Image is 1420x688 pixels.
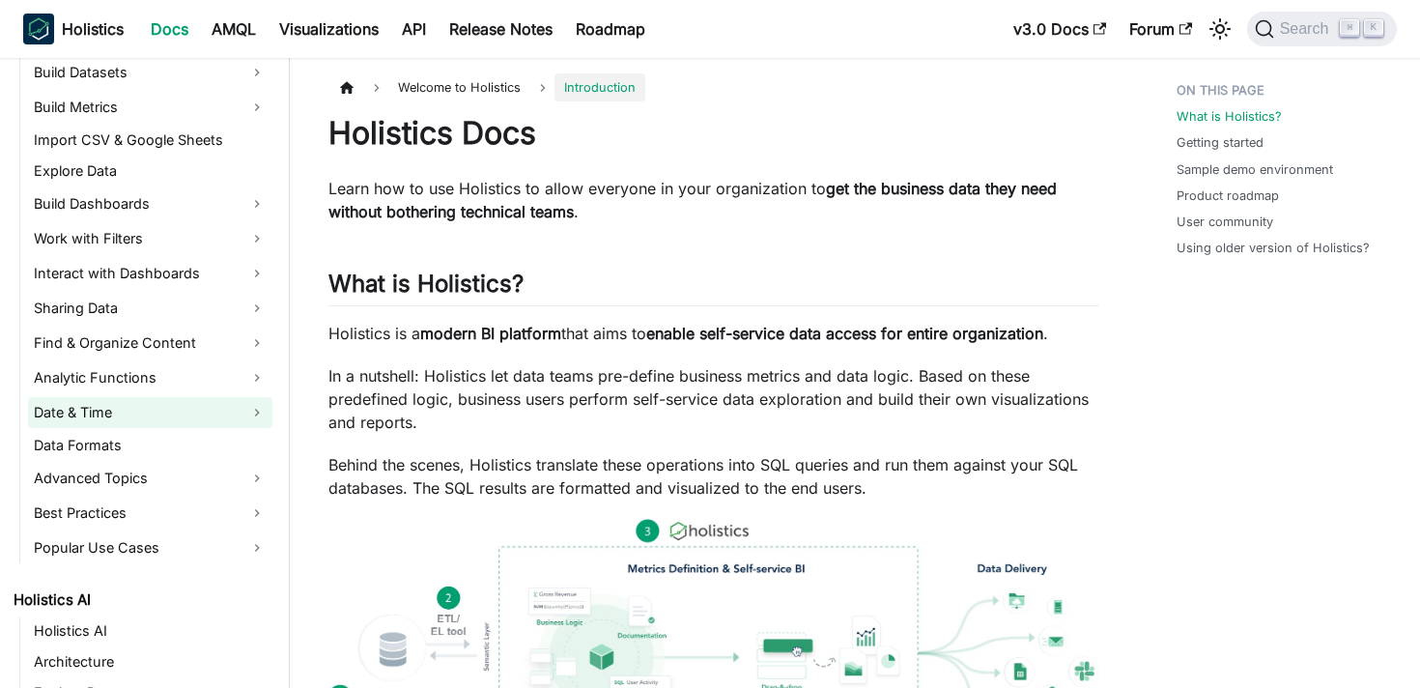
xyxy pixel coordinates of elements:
a: Advanced Topics [28,463,272,494]
a: Build Metrics [28,92,272,123]
h1: Holistics Docs [328,114,1099,153]
a: Data Formats [28,432,272,459]
a: Import CSV & Google Sheets [28,127,272,154]
h2: What is Holistics? [328,270,1099,306]
a: Visualizations [268,14,390,44]
p: Holistics is a that aims to . [328,322,1099,345]
a: Build Datasets [28,57,272,88]
nav: Breadcrumbs [328,73,1099,101]
p: Learn how to use Holistics to allow everyone in your organization to . [328,177,1099,223]
span: Welcome to Holistics [388,73,530,101]
a: Forum [1118,14,1204,44]
a: HolisticsHolistics [23,14,124,44]
strong: modern BI platform [420,324,561,343]
a: Sample demo environment [1177,160,1333,179]
a: Best Practices [28,498,272,529]
button: Search (Command+K) [1247,12,1397,46]
b: Holistics [62,17,124,41]
a: Analytic Functions [28,362,272,393]
strong: enable self-service data access for entire organization [646,324,1043,343]
a: Getting started [1177,133,1264,152]
a: Roadmap [564,14,657,44]
button: Switch between dark and light mode (currently light mode) [1205,14,1235,44]
a: Date & Time [28,397,272,428]
a: AMQL [200,14,268,44]
a: Sharing Data [28,293,272,324]
p: In a nutshell: Holistics let data teams pre-define business metrics and data logic. Based on thes... [328,364,1099,434]
a: Product roadmap [1177,186,1279,205]
a: Build Dashboards [28,188,272,219]
a: Interact with Dashboards [28,258,272,289]
a: What is Holistics? [1177,107,1282,126]
a: Docs [139,14,200,44]
kbd: K [1364,19,1383,37]
a: Holistics AI [28,617,272,645]
p: Behind the scenes, Holistics translate these operations into SQL queries and run them against you... [328,453,1099,500]
a: Explore Data [28,158,272,185]
a: API [390,14,438,44]
a: Home page [328,73,365,101]
kbd: ⌘ [1340,19,1359,37]
a: Release Notes [438,14,564,44]
a: User community [1177,213,1273,231]
a: Popular Use Cases [28,532,272,563]
a: Architecture [28,648,272,675]
span: Search [1274,20,1341,38]
a: Using older version of Holistics? [1177,239,1370,257]
span: Introduction [554,73,645,101]
a: Work with Filters [28,223,272,254]
a: Holistics AI [8,587,272,614]
a: Find & Organize Content [28,328,272,358]
a: v3.0 Docs [1002,14,1118,44]
img: Holistics [23,14,54,44]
